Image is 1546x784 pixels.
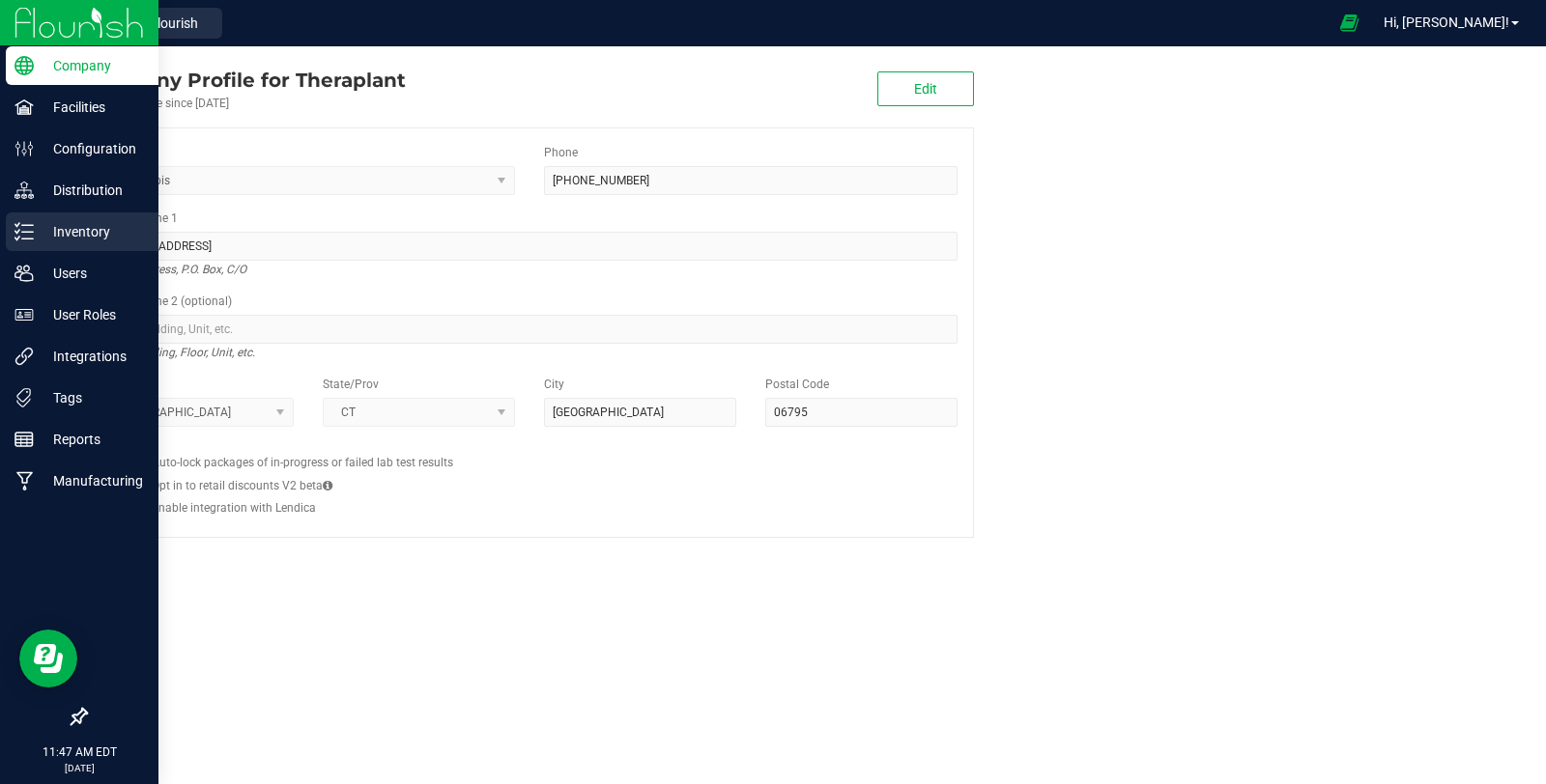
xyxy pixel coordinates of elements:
button: Edit [877,71,974,106]
p: 11:47 AM EDT [9,743,150,761]
inline-svg: Users [14,264,34,283]
p: User Roles [34,303,150,326]
p: [DATE] [9,761,150,775]
p: Company [34,54,150,77]
input: City [544,398,736,427]
inline-svg: Tags [14,388,34,407]
span: Open Ecommerce Menu [1328,4,1371,42]
label: Enable integration with Lendica [152,499,316,517]
label: City [544,376,564,393]
div: Account active since [DATE] [85,95,406,112]
p: Facilities [34,96,150,119]
p: Reports [34,428,150,451]
label: Opt in to retail discounts V2 beta [152,477,332,494]
label: Address Line 2 (optional) [101,293,232,310]
input: (123) 456-7890 [544,166,958,195]
input: Suite, Building, Unit, etc. [101,315,958,344]
label: Postal Code [765,376,829,393]
inline-svg: Reports [14,430,34,449]
p: Manufacturing [34,469,150,492]
i: Suite, Building, Floor, Unit, etc. [101,341,255,364]
inline-svg: Company [14,56,34,75]
label: Auto-lock packages of in-progress or failed lab test results [152,454,453,471]
p: Inventory [34,220,150,243]
p: Tags [34,386,150,409]
input: Postal Code [765,398,958,427]
p: Users [34,262,150,285]
span: Hi, [PERSON_NAME]! [1384,14,1509,30]
h2: Configs [101,441,958,454]
iframe: Resource center [19,630,77,687]
inline-svg: Configuration [14,139,34,158]
label: State/Prov [323,376,379,393]
inline-svg: Distribution [14,181,34,200]
p: Distribution [34,179,150,202]
i: Street address, P.O. Box, C/O [101,258,246,281]
label: Phone [544,144,578,161]
inline-svg: Facilities [14,98,34,117]
inline-svg: Integrations [14,347,34,366]
inline-svg: Manufacturing [14,471,34,490]
span: Edit [914,81,937,97]
inline-svg: Inventory [14,222,34,241]
input: Address [101,232,958,261]
inline-svg: User Roles [14,305,34,324]
div: Theraplant [85,66,406,95]
p: Configuration [34,137,150,160]
p: Integrations [34,345,150,368]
